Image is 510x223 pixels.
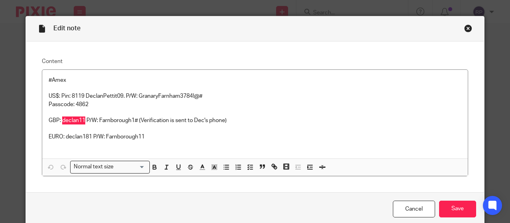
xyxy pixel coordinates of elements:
p: Passcode: 4862 [49,101,461,109]
p: US$: Pin: 8119 DeclanPettit09. P/W: GranaryFarnham3784!@# [49,92,461,100]
input: Search for option [116,163,145,171]
p: #Amex [49,76,461,84]
div: Close this dialog window [464,24,472,32]
span: Edit note [53,25,80,32]
p: GBP: declan11 P/W: Farnborough1# (Verification is sent to Dec's phone) [49,116,461,124]
label: Content [42,57,468,65]
div: Search for option [70,161,150,173]
a: Cancel [393,201,435,218]
span: Normal text size [72,163,116,171]
p: EURO: declan181 P/W: Farnborough11 [49,133,461,141]
input: Save [439,201,476,218]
